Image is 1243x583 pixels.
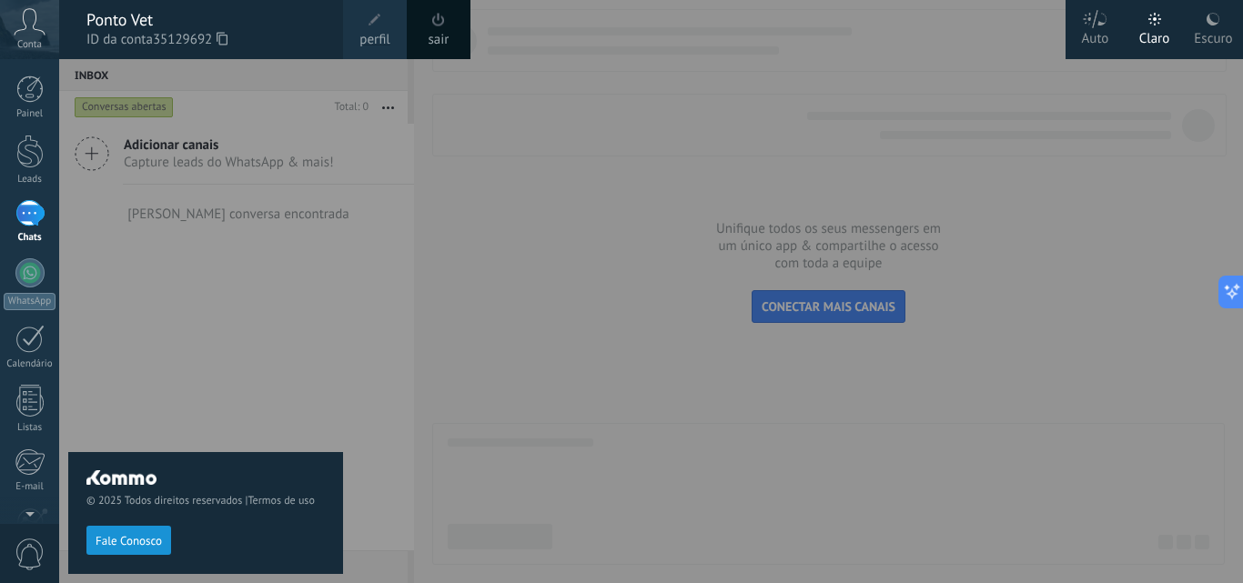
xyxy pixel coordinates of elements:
[86,526,171,555] button: Fale Conosco
[4,358,56,370] div: Calendário
[359,30,389,50] span: perfil
[4,422,56,434] div: Listas
[4,232,56,244] div: Chats
[1139,12,1170,59] div: Claro
[248,494,314,508] a: Termos de uso
[153,30,227,50] span: 35129692
[4,481,56,493] div: E-mail
[86,10,325,30] div: Ponto Vet
[86,533,171,547] a: Fale Conosco
[96,535,162,548] span: Fale Conosco
[17,39,42,51] span: Conta
[429,30,450,50] a: sair
[86,494,325,508] span: © 2025 Todos direitos reservados |
[1194,12,1232,59] div: Escuro
[4,174,56,186] div: Leads
[86,30,325,50] span: ID da conta
[1082,12,1109,59] div: Auto
[4,293,56,310] div: WhatsApp
[4,108,56,120] div: Painel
